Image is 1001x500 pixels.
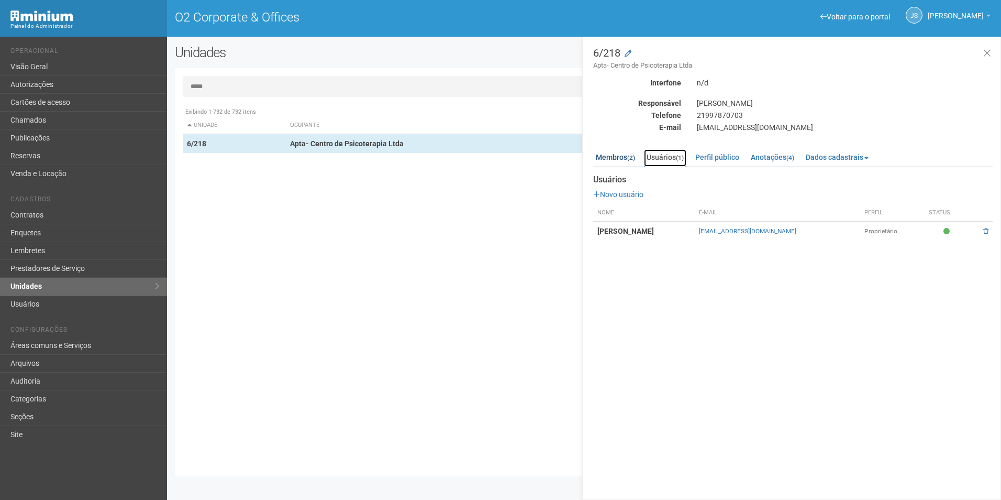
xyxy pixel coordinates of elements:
strong: [PERSON_NAME] [597,227,654,235]
strong: Apta- Centro de Psicoterapia Ltda [290,139,404,148]
h1: O2 Corporate & Offices [175,10,576,24]
h2: Unidades [175,45,507,60]
strong: 6/218 [187,139,206,148]
a: Usuários(1) [644,149,686,167]
div: n/d [689,78,1000,88]
a: [PERSON_NAME] [928,13,991,21]
small: Apta- Centro de Psicoterapia Ltda [593,61,993,70]
li: Cadastros [10,195,159,206]
img: Minium [10,10,73,21]
div: E-mail [585,123,689,132]
span: Ativo [943,227,952,236]
div: Interfone [585,78,689,88]
strong: Usuários [593,175,993,184]
small: (4) [786,154,794,161]
span: Jeferson Souza [928,2,984,20]
a: Voltar para o portal [820,13,890,21]
th: Status [925,204,971,222]
a: Perfil público [693,149,742,165]
a: Membros(2) [593,149,638,165]
div: Telefone [585,111,689,120]
th: Perfil [860,204,925,222]
a: [EMAIL_ADDRESS][DOMAIN_NAME] [699,227,796,235]
div: [EMAIL_ADDRESS][DOMAIN_NAME] [689,123,1000,132]
a: Dados cadastrais [803,149,871,165]
a: Anotações(4) [748,149,797,165]
div: [PERSON_NAME] [689,99,1000,108]
h3: 6/218 [593,48,993,70]
small: (1) [676,154,684,161]
li: Configurações [10,326,159,337]
small: (2) [627,154,635,161]
div: Exibindo 1-732 de 732 itens [183,107,985,117]
div: Painel do Administrador [10,21,159,31]
div: Responsável [585,99,689,108]
div: 21997870703 [689,111,1000,120]
li: Operacional [10,47,159,58]
td: Proprietário [860,222,925,241]
a: Novo usuário [593,190,643,199]
th: Ocupante: activate to sort column ascending [286,117,640,134]
th: Nome [593,204,695,222]
a: JS [906,7,922,24]
th: Unidade: activate to sort column descending [183,117,286,134]
th: E-mail [695,204,860,222]
a: Modificar a unidade [625,49,631,59]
